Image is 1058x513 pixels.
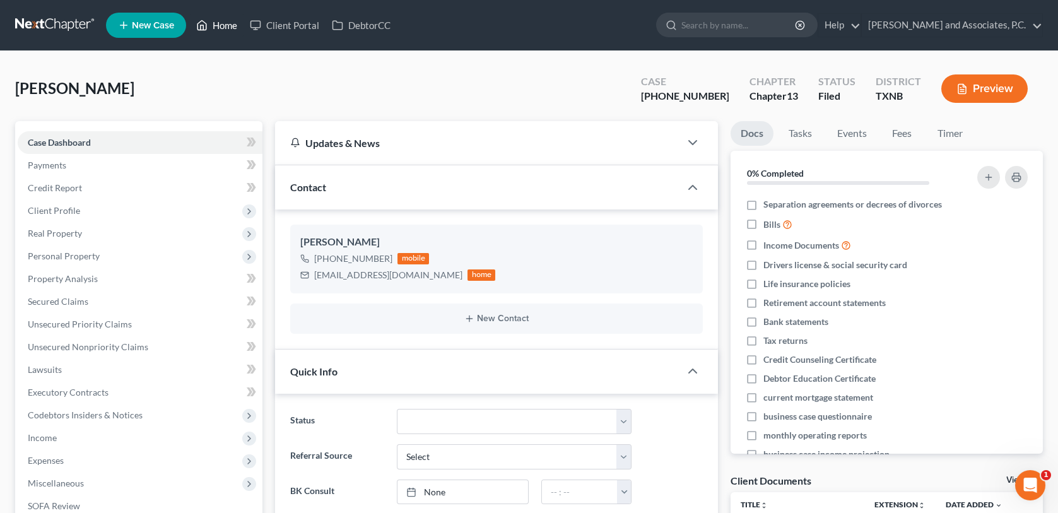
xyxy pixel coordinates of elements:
[763,448,890,461] span: business case income projection
[18,290,262,313] a: Secured Claims
[28,387,109,398] span: Executory Contracts
[28,296,88,307] span: Secured Claims
[28,251,100,261] span: Personal Property
[760,502,768,509] i: unfold_more
[300,235,692,250] div: [PERSON_NAME]
[18,313,262,336] a: Unsecured Priority Claims
[946,500,1002,509] a: Date Added expand_more
[747,168,804,179] strong: 0% Completed
[28,364,62,375] span: Lawsuits
[28,228,82,239] span: Real Property
[28,205,80,216] span: Client Profile
[862,14,1042,37] a: [PERSON_NAME] and Associates, P.C.
[876,74,921,89] div: District
[28,410,143,420] span: Codebtors Insiders & Notices
[641,89,729,103] div: [PHONE_NUMBER]
[132,21,174,30] span: New Case
[18,154,262,177] a: Payments
[15,79,134,97] span: [PERSON_NAME]
[763,297,886,309] span: Retirement account statements
[284,480,390,505] label: BK Consult
[763,315,828,328] span: Bank statements
[314,252,392,265] div: [PHONE_NUMBER]
[244,14,326,37] a: Client Portal
[18,358,262,381] a: Lawsuits
[681,13,797,37] input: Search by name...
[749,89,798,103] div: Chapter
[818,89,855,103] div: Filed
[827,121,877,146] a: Events
[731,474,811,487] div: Client Documents
[18,336,262,358] a: Unsecured Nonpriority Claims
[763,410,872,423] span: business case questionnaire
[1041,470,1051,480] span: 1
[918,502,926,509] i: unfold_more
[763,259,907,271] span: Drivers license & social security card
[18,268,262,290] a: Property Analysis
[749,74,798,89] div: Chapter
[763,429,867,442] span: monthly operating reports
[314,269,462,281] div: [EMAIL_ADDRESS][DOMAIN_NAME]
[731,121,773,146] a: Docs
[763,353,876,366] span: Credit Counseling Certificate
[284,409,390,434] label: Status
[28,478,84,488] span: Miscellaneous
[28,137,91,148] span: Case Dashboard
[467,269,495,281] div: home
[28,432,57,443] span: Income
[28,160,66,170] span: Payments
[18,131,262,154] a: Case Dashboard
[874,500,926,509] a: Extensionunfold_more
[300,314,692,324] button: New Contact
[28,500,80,511] span: SOFA Review
[284,444,390,469] label: Referral Source
[763,391,873,404] span: current mortgage statement
[787,90,798,102] span: 13
[28,273,98,284] span: Property Analysis
[290,136,664,150] div: Updates & News
[18,381,262,404] a: Executory Contracts
[818,14,861,37] a: Help
[18,177,262,199] a: Credit Report
[882,121,922,146] a: Fees
[779,121,822,146] a: Tasks
[326,14,397,37] a: DebtorCC
[28,341,148,352] span: Unsecured Nonpriority Claims
[763,278,850,290] span: Life insurance policies
[28,319,132,329] span: Unsecured Priority Claims
[290,181,326,193] span: Contact
[941,74,1028,103] button: Preview
[876,89,921,103] div: TXNB
[995,502,1002,509] i: expand_more
[927,121,973,146] a: Timer
[28,182,82,193] span: Credit Report
[28,455,64,466] span: Expenses
[290,365,338,377] span: Quick Info
[190,14,244,37] a: Home
[763,198,942,211] span: Separation agreements or decrees of divorces
[818,74,855,89] div: Status
[397,253,429,264] div: mobile
[542,480,618,504] input: -- : --
[763,372,876,385] span: Debtor Education Certificate
[1015,470,1045,500] iframe: Intercom live chat
[763,218,780,231] span: Bills
[741,500,768,509] a: Titleunfold_more
[1006,476,1038,485] a: View All
[397,480,528,504] a: None
[763,239,839,252] span: Income Documents
[763,334,808,347] span: Tax returns
[641,74,729,89] div: Case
